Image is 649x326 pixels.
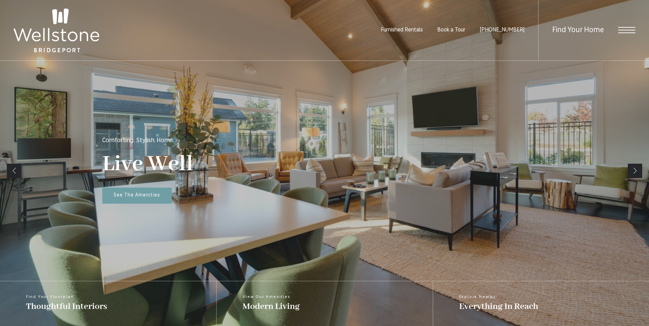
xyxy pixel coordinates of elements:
[381,27,423,33] a: Furnished Rentals
[480,27,524,33] span: [PHONE_NUMBER]
[216,281,432,326] a: View Our Amenities
[102,188,172,204] a: See The Amenities
[26,301,107,312] span: Thoughtful Interiors
[437,27,465,33] a: Book a Tour
[243,295,300,299] span: View Our Amenities
[26,295,107,299] span: Find Your Floorplan
[114,193,160,198] span: See The Amenities
[552,26,604,34] a: Find Your Home
[459,295,538,299] span: Explore Nearby
[102,151,193,178] p: Live Well
[14,9,99,52] img: Wellstone
[618,27,635,33] button: Open Menu
[433,281,649,326] a: Explore Nearby
[7,164,21,178] a: Previous
[628,164,642,178] a: Next
[480,27,524,33] a: Call Us at (253) 642-8681
[459,301,538,312] span: Everything In Reach
[102,138,174,144] p: Comforting. Stylish. Home.
[243,301,300,312] span: Modern Living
